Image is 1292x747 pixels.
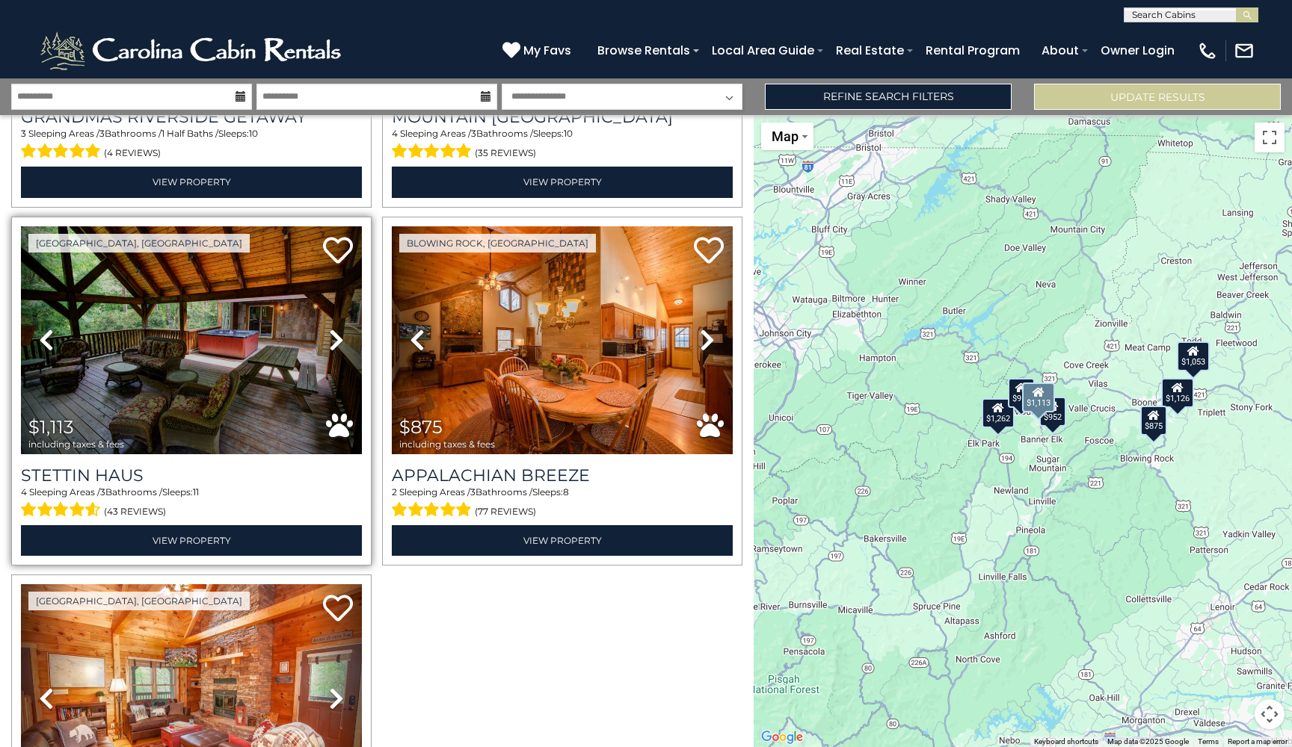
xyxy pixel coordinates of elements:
div: $1,126 [1161,378,1194,408]
button: Keyboard shortcuts [1034,737,1098,747]
a: View Property [21,525,362,556]
span: 8 [563,486,569,498]
img: White-1-2.png [37,28,348,73]
span: 3 [100,486,105,498]
button: Update Results [1034,84,1281,110]
a: Appalachian Breeze [392,465,733,486]
img: Google [757,728,807,747]
span: including taxes & fees [28,439,124,449]
span: $875 [399,416,443,438]
span: 3 [99,128,105,139]
a: Refine Search Filters [765,84,1012,110]
div: $1,262 [982,398,1015,428]
span: $1,113 [28,416,74,438]
a: Stettin Haus [21,465,362,486]
div: $1,113 [1022,382,1055,412]
div: Sleeping Areas / Bathrooms / Sleeps: [21,127,362,163]
a: Browse Rentals [590,37,698,63]
button: Toggle fullscreen view [1255,123,1285,152]
img: mail-regular-white.png [1234,40,1255,61]
a: Add to favorites [694,235,724,267]
a: Mountain [GEOGRAPHIC_DATA] [392,107,733,127]
span: 4 [392,128,398,139]
span: (43 reviews) [104,502,166,521]
span: (4 reviews) [104,143,161,163]
span: (77 reviews) [475,502,536,521]
a: About [1034,37,1086,63]
a: Add to favorites [323,593,353,625]
img: thumbnail_163265506.jpeg [392,226,733,455]
img: thumbnail_163263083.jpeg [21,226,362,455]
a: Report a map error [1228,737,1288,746]
a: Terms (opens in new tab) [1198,737,1219,746]
button: Change map style [761,123,813,150]
a: Real Estate [828,37,911,63]
a: My Favs [502,41,575,61]
span: 1 Half Baths / [161,128,218,139]
a: Rental Program [918,37,1027,63]
span: 2 [392,486,397,498]
div: Sleeping Areas / Bathrooms / Sleeps: [21,486,362,521]
a: Blowing Rock, [GEOGRAPHIC_DATA] [399,234,596,252]
span: 3 [470,486,476,498]
span: My Favs [523,41,571,60]
span: 4 [21,486,27,498]
span: 3 [21,128,26,139]
a: View Property [21,167,362,197]
span: Map data ©2025 Google [1107,737,1189,746]
a: Grandmas Riverside Getaway [21,107,362,127]
a: View Property [392,525,733,556]
button: Map camera controls [1255,699,1285,729]
a: Add to favorites [323,235,353,267]
span: 10 [249,128,258,139]
div: $1,053 [1177,341,1210,371]
div: $875 [1140,406,1167,436]
img: phone-regular-white.png [1197,40,1218,61]
span: Map [772,128,799,144]
div: $914 [1008,378,1035,408]
span: 3 [471,128,476,139]
span: 10 [564,128,573,139]
a: Local Area Guide [704,37,822,63]
a: [GEOGRAPHIC_DATA], [GEOGRAPHIC_DATA] [28,234,250,252]
a: Open this area in Google Maps (opens a new window) [757,728,807,747]
div: Sleeping Areas / Bathrooms / Sleeps: [392,486,733,521]
span: including taxes & fees [399,439,495,449]
span: 11 [193,486,199,498]
span: (35 reviews) [475,143,536,163]
a: [GEOGRAPHIC_DATA], [GEOGRAPHIC_DATA] [28,592,250,610]
a: Owner Login [1093,37,1182,63]
a: View Property [392,167,733,197]
div: Sleeping Areas / Bathrooms / Sleeps: [392,127,733,163]
h3: Mountain Skye Lodge [392,107,733,127]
